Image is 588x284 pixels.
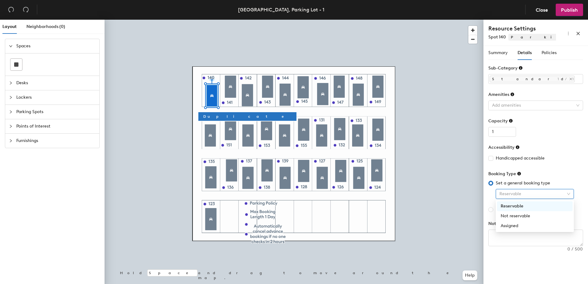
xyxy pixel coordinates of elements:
span: Publish [561,7,578,13]
span: Duplicate [203,114,292,119]
div: Assigned [501,223,569,229]
div: Not reservable [497,211,573,221]
span: expanded [9,44,13,48]
span: Close [569,77,572,81]
div: Accessibility [488,145,520,150]
span: Set a booking type per day of week [493,206,570,213]
span: collapsed [9,139,13,143]
span: Reservable [499,189,570,199]
span: collapsed [9,110,13,114]
span: collapsed [9,81,13,85]
div: Assigned [497,221,573,231]
div: Reservable [497,201,573,211]
span: collapsed [9,124,13,128]
span: Details [518,50,532,55]
button: Publish [556,4,583,16]
span: Desks [16,76,96,90]
div: Notes [488,221,506,226]
button: Close [530,4,553,16]
span: Spaces [16,39,96,53]
span: more [566,31,570,36]
span: Close [536,7,548,13]
span: Policies [542,50,557,55]
span: Layout [2,24,17,29]
button: Duplicate [198,112,296,121]
div: Booking Type [488,171,521,176]
span: Set a general booking type [493,180,553,187]
span: Furnishings [16,134,96,148]
div: [GEOGRAPHIC_DATA], Parking Lot - 1 [238,6,324,14]
span: Parking Spots [16,105,96,119]
span: Lockers [16,90,96,105]
span: Spot 140 [488,34,506,40]
span: Points of Interest [16,119,96,133]
div: Sub-Category [488,65,523,71]
span: Handicapped accessible [493,155,547,162]
span: undo [8,6,14,13]
span: collapsed [9,96,13,99]
div: Capacity [488,118,513,124]
span: Neighborhoods (0) [26,24,65,29]
span: close [576,31,580,36]
button: Redo (⌘ + ⇧ + Z) [20,4,32,16]
button: Help [463,270,477,280]
h4: Resource Settings [488,25,556,33]
span: Summary [488,50,508,55]
div: Not reservable [501,213,569,219]
div: Reservable [501,203,569,210]
button: Undo (⌘ + Z) [5,4,17,16]
span: Standard [490,76,575,82]
div: Amenities [488,92,514,97]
